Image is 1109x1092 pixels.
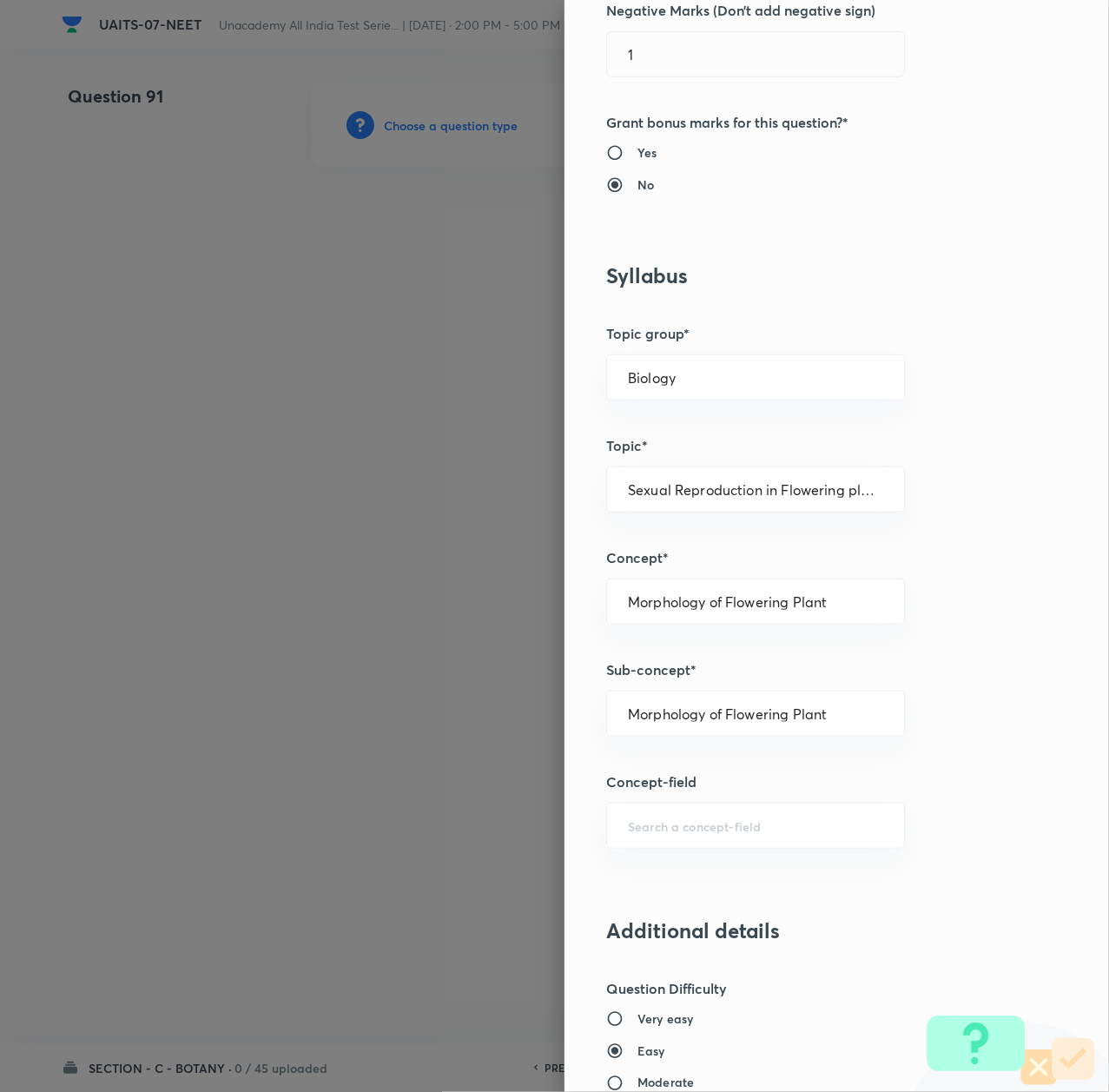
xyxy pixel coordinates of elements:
[606,323,1009,344] h5: Topic group*
[606,435,1009,456] h5: Topic*
[628,593,883,610] input: Search a concept
[606,771,1009,792] h5: Concept-field
[606,112,1009,133] h5: Grant bonus marks for this question?*
[637,1042,665,1060] h6: Easy
[894,600,898,604] button: Open
[637,175,654,194] h6: No
[894,488,898,492] button: Open
[894,376,898,380] button: Open
[637,143,657,162] h6: Yes
[628,369,883,386] input: Select a topic group
[606,918,1009,943] h3: Additional details
[607,32,904,76] input: Negative marks
[637,1009,693,1028] h6: Very easy
[606,659,1009,680] h5: Sub-concept*
[628,817,883,834] input: Search a concept-field
[606,547,1009,568] h5: Concept*
[628,481,883,498] input: Search a topic
[894,712,898,716] button: Open
[637,1074,694,1092] h6: Moderate
[628,705,883,722] input: Search a sub-concept
[606,978,1009,999] h5: Question Difficulty
[894,824,898,828] button: Open
[606,263,1009,288] h3: Syllabus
